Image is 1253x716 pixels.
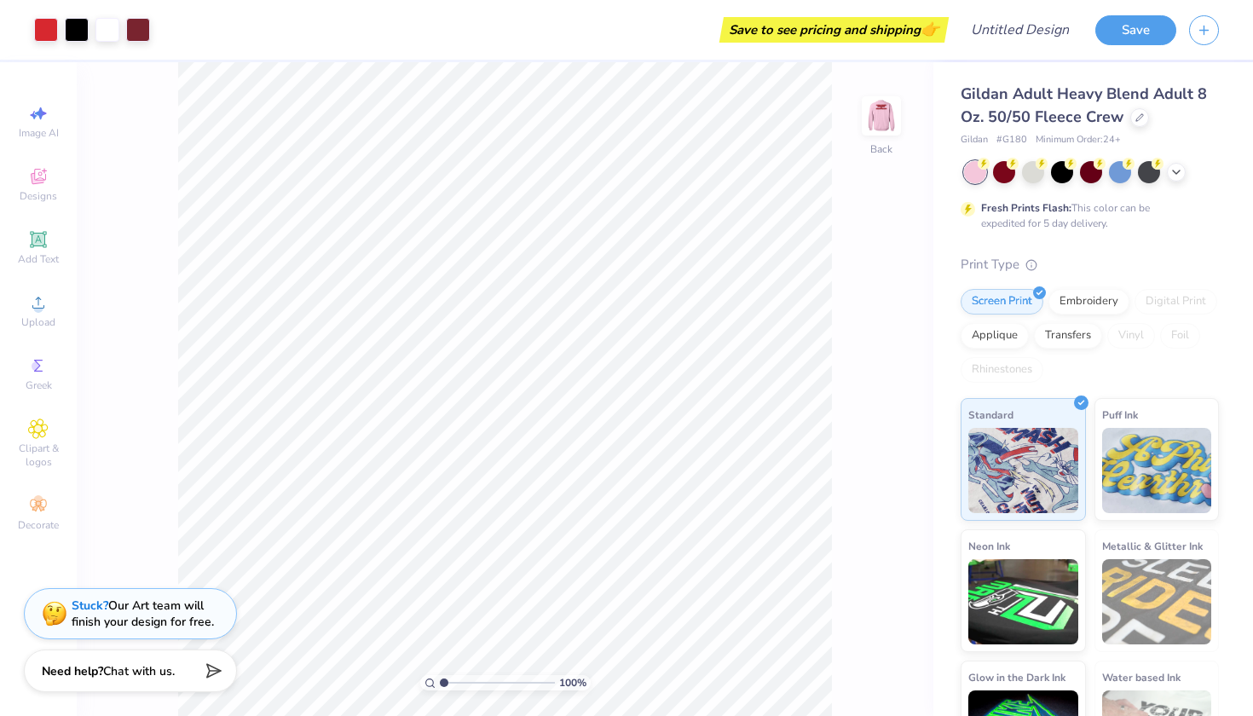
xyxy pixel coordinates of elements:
[981,200,1191,231] div: This color can be expedited for 5 day delivery.
[21,315,55,329] span: Upload
[26,378,52,392] span: Greek
[1048,289,1129,315] div: Embroidery
[1102,428,1212,513] img: Puff Ink
[968,406,1013,424] span: Standard
[1102,537,1203,555] span: Metallic & Glitter Ink
[961,133,988,147] span: Gildan
[18,518,59,532] span: Decorate
[1135,289,1217,315] div: Digital Print
[1102,668,1181,686] span: Water based Ink
[20,189,57,203] span: Designs
[724,17,944,43] div: Save to see pricing and shipping
[1160,323,1200,349] div: Foil
[968,668,1065,686] span: Glow in the Dark Ink
[996,133,1027,147] span: # G180
[968,537,1010,555] span: Neon Ink
[921,19,939,39] span: 👉
[961,289,1043,315] div: Screen Print
[103,663,175,679] span: Chat with us.
[968,428,1078,513] img: Standard
[19,126,59,140] span: Image AI
[961,323,1029,349] div: Applique
[559,675,586,690] span: 100 %
[1036,133,1121,147] span: Minimum Order: 24 +
[9,442,68,469] span: Clipart & logos
[961,357,1043,383] div: Rhinestones
[968,559,1078,644] img: Neon Ink
[957,13,1083,47] input: Untitled Design
[18,252,59,266] span: Add Text
[864,99,898,133] img: Back
[42,663,103,679] strong: Need help?
[870,141,892,157] div: Back
[1102,406,1138,424] span: Puff Ink
[961,255,1219,274] div: Print Type
[1102,559,1212,644] img: Metallic & Glitter Ink
[1034,323,1102,349] div: Transfers
[981,201,1071,215] strong: Fresh Prints Flash:
[1107,323,1155,349] div: Vinyl
[72,598,108,614] strong: Stuck?
[961,84,1207,127] span: Gildan Adult Heavy Blend Adult 8 Oz. 50/50 Fleece Crew
[1095,15,1176,45] button: Save
[72,598,214,630] div: Our Art team will finish your design for free.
